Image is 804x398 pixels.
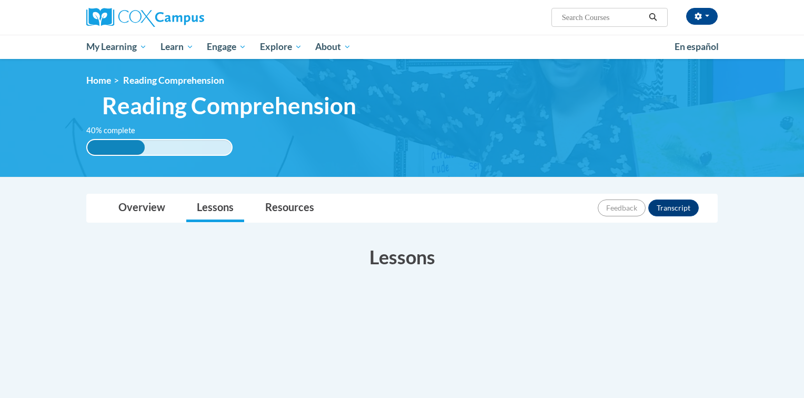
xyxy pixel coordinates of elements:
[87,140,145,155] div: 40% complete
[315,41,351,53] span: About
[79,35,154,59] a: My Learning
[253,35,309,59] a: Explore
[686,8,718,25] button: Account Settings
[86,8,204,27] img: Cox Campus
[668,36,726,58] a: En español
[71,35,733,59] div: Main menu
[86,125,147,136] label: 40% complete
[675,41,719,52] span: En español
[86,75,111,86] a: Home
[260,41,302,53] span: Explore
[598,200,646,216] button: Feedback
[160,41,194,53] span: Learn
[207,41,246,53] span: Engage
[200,35,253,59] a: Engage
[86,41,147,53] span: My Learning
[186,194,244,222] a: Lessons
[102,92,356,120] span: Reading Comprehension
[648,200,699,216] button: Transcript
[86,244,718,270] h3: Lessons
[645,11,661,24] button: Search
[561,11,645,24] input: Search Courses
[108,194,176,222] a: Overview
[255,194,325,222] a: Resources
[309,35,358,59] a: About
[86,8,286,27] a: Cox Campus
[123,75,224,86] span: Reading Comprehension
[154,35,200,59] a: Learn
